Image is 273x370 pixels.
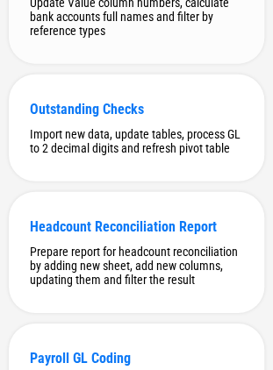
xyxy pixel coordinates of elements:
div: Outstanding Checks [30,101,243,117]
div: Prepare report for headcount reconciliation by adding new sheet, add new columns, updating them a... [30,245,243,287]
div: Payroll GL Coding [30,350,243,366]
div: Headcount Reconciliation Report [30,218,243,235]
div: Import new data, update tables, process GL to 2 decimal digits and refresh pivot table [30,127,243,155]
